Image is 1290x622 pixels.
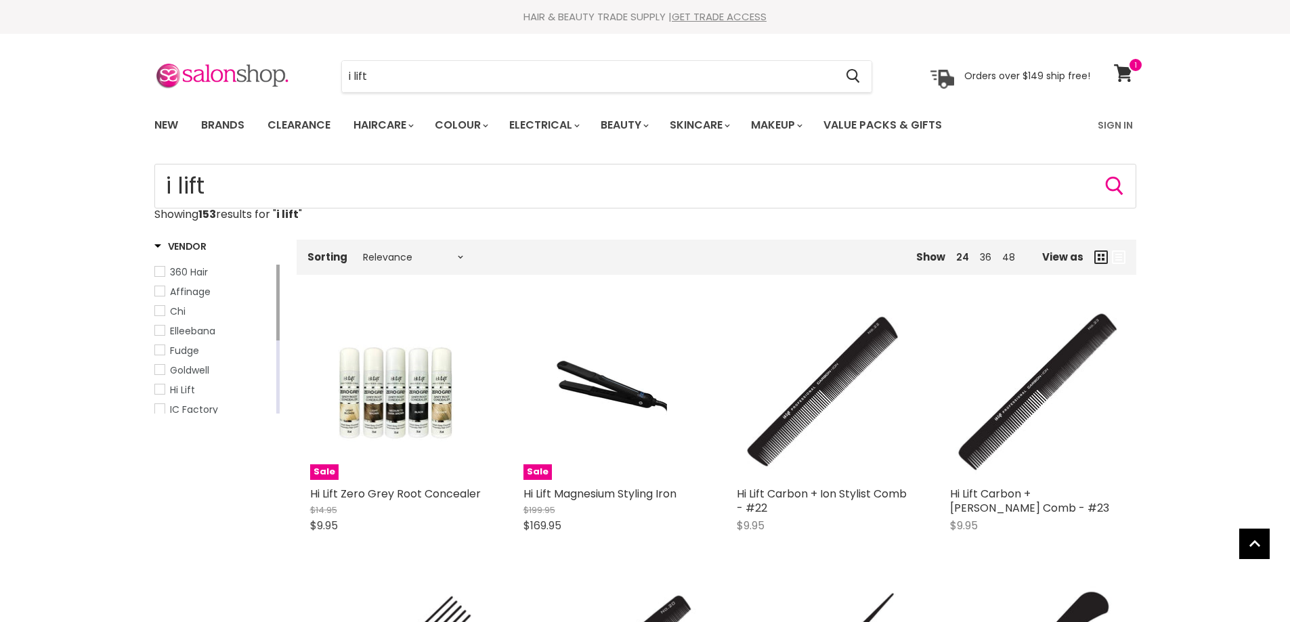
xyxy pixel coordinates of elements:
a: Elleebana [154,324,274,338]
div: HAIR & BEAUTY TRADE SUPPLY | [137,10,1153,24]
strong: 153 [198,206,216,222]
a: Hi Lift Zero Grey Root Concealer [310,486,481,502]
a: Skincare [660,111,738,139]
a: 360 Hair [154,265,274,280]
span: Sale [310,464,339,480]
span: Hi Lift [170,383,195,397]
a: Hi Lift Carbon + Ion Stylist Comb - #22 [737,486,907,516]
span: Show [916,250,945,264]
span: $199.95 [523,504,555,516]
span: Goldwell [170,363,209,377]
span: Fudge [170,344,199,357]
a: GET TRADE ACCESS [672,9,767,24]
strong: i lift [276,206,299,222]
a: New [144,111,188,139]
a: 48 [1002,250,1015,264]
span: Affinage [170,285,211,298]
a: Haircare [343,111,422,139]
a: IC Factory [154,402,274,417]
label: Sorting [307,251,347,263]
a: Beauty [590,111,657,139]
nav: Main [137,106,1153,145]
a: Chi [154,304,274,319]
img: Hi Lift Carbon + Ion Stylist Comb - #22 [737,307,909,480]
input: Search [154,164,1136,208]
a: Hi Lift [154,382,274,397]
button: Search [836,61,872,92]
a: Brands [191,111,255,139]
span: IC Factory [170,403,218,416]
ul: Main menu [144,106,1021,145]
a: Colour [425,111,496,139]
a: 24 [956,250,969,264]
img: Hi Lift Zero Grey Root Concealer [339,307,454,480]
a: Hi Lift Magnesium Styling Iron [523,486,676,502]
form: Product [154,164,1136,208]
a: Fudge [154,343,274,358]
img: Hi Lift Carbon + Ion Barber Comb - #23 [950,307,1123,480]
a: Makeup [741,111,811,139]
img: Hi Lift Magnesium Styling Iron [552,307,667,480]
a: Affinage [154,284,274,299]
span: Chi [170,305,186,318]
button: Search [1104,175,1125,197]
p: Orders over $149 ship free! [964,70,1090,82]
a: Sign In [1090,111,1141,139]
a: Electrical [499,111,588,139]
a: 36 [980,250,991,264]
span: $169.95 [523,518,561,533]
span: 360 Hair [170,265,208,279]
span: $9.95 [310,518,338,533]
span: $14.95 [310,504,337,516]
span: $9.95 [737,518,765,533]
a: Value Packs & Gifts [813,111,952,139]
input: Search [342,61,836,92]
a: Hi Lift Zero Grey Root ConcealerSale [310,307,483,480]
form: Product [341,60,872,93]
span: $9.95 [950,518,978,533]
span: Elleebana [170,324,215,338]
a: Goldwell [154,363,274,378]
a: Hi Lift Carbon + [PERSON_NAME] Comb - #23 [950,486,1109,516]
span: View as [1042,251,1083,263]
h3: Vendor [154,240,207,253]
span: Sale [523,464,552,480]
p: Showing results for " " [154,208,1136,221]
a: Clearance [257,111,341,139]
a: Hi Lift Magnesium Styling IronSale [523,307,696,480]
